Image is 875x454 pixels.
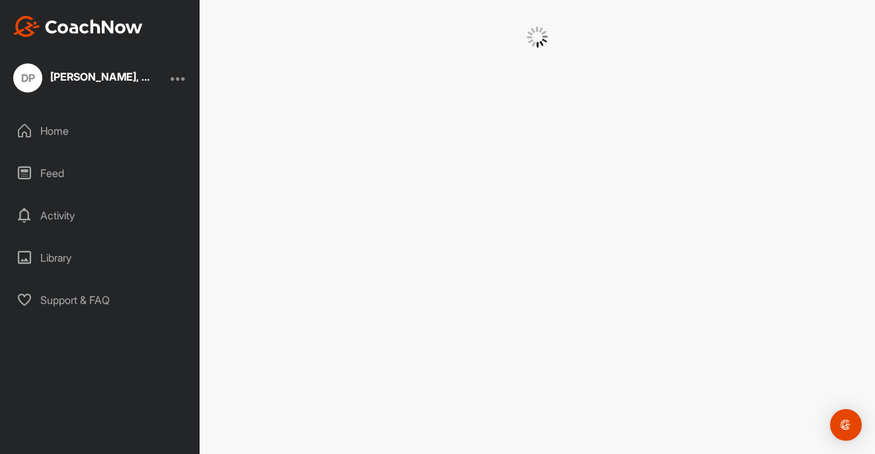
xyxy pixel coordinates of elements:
div: Activity [7,199,194,232]
div: [PERSON_NAME], At Pronghorn` [50,71,156,82]
div: Open Intercom Messenger [830,409,862,441]
div: Support & FAQ [7,284,194,317]
div: Home [7,114,194,147]
div: DP [13,63,42,93]
div: Library [7,241,194,274]
div: Feed [7,157,194,190]
img: CoachNow [13,16,143,37]
img: G6gVgL6ErOh57ABN0eRmCEwV0I4iEi4d8EwaPGI0tHgoAbU4EAHFLEQAh+QQFCgALACwIAA4AGAASAAAEbHDJSesaOCdk+8xg... [527,26,548,48]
